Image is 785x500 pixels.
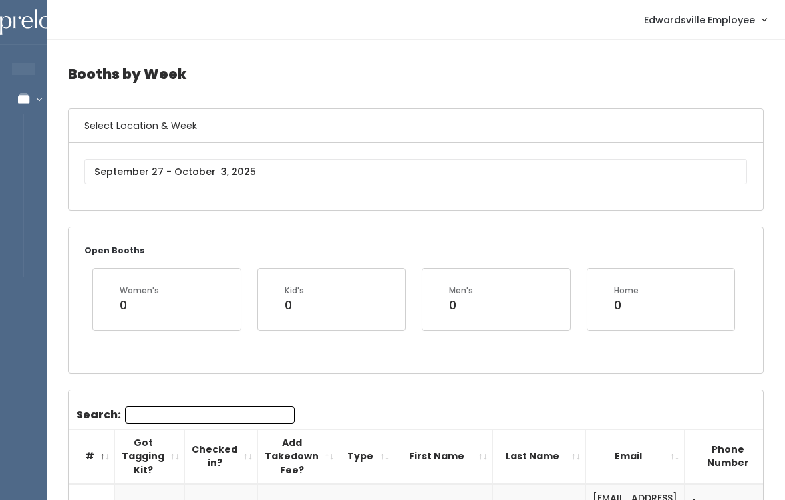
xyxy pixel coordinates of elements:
th: First Name: activate to sort column ascending [394,429,493,484]
div: 0 [285,297,304,314]
small: Open Booths [84,245,144,256]
h4: Booths by Week [68,56,764,92]
th: Add Takedown Fee?: activate to sort column ascending [258,429,339,484]
a: Edwardsville Employee [631,5,780,34]
span: Edwardsville Employee [644,13,755,27]
input: September 27 - October 3, 2025 [84,159,747,184]
div: Women's [120,285,159,297]
th: Type: activate to sort column ascending [339,429,394,484]
div: 0 [449,297,473,314]
div: Kid's [285,285,304,297]
input: Search: [125,406,295,424]
div: Home [614,285,639,297]
div: 0 [614,297,639,314]
h6: Select Location & Week [69,109,763,143]
th: Email: activate to sort column ascending [586,429,685,484]
th: Last Name: activate to sort column ascending [493,429,586,484]
div: Men's [449,285,473,297]
th: #: activate to sort column descending [69,429,115,484]
label: Search: [77,406,295,424]
th: Phone Number: activate to sort column ascending [685,429,785,484]
th: Got Tagging Kit?: activate to sort column ascending [115,429,185,484]
div: 0 [120,297,159,314]
th: Checked in?: activate to sort column ascending [185,429,258,484]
